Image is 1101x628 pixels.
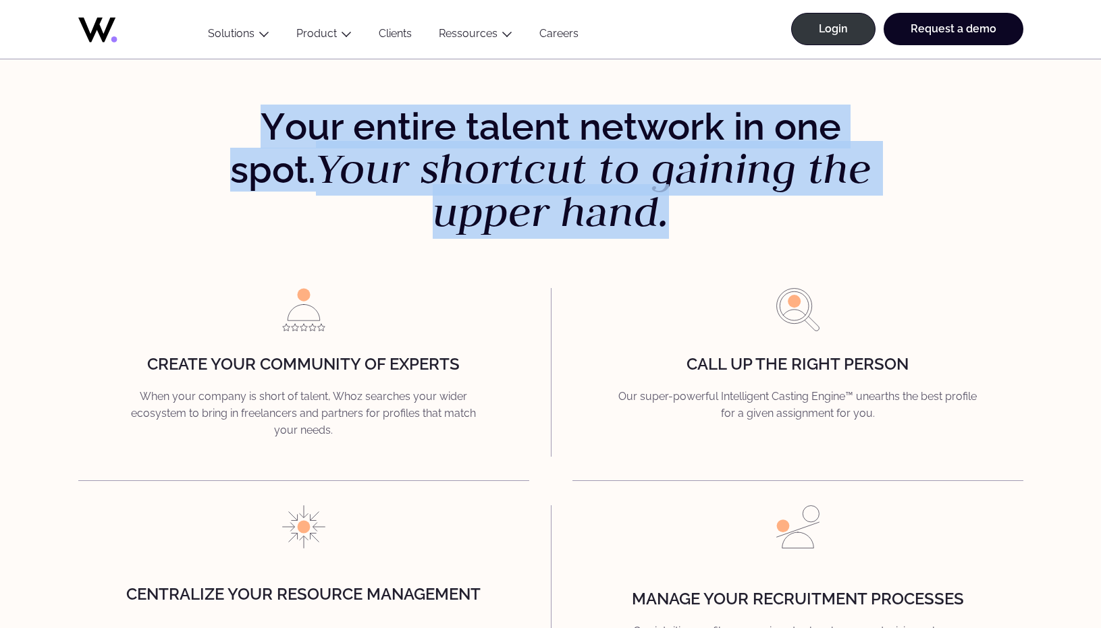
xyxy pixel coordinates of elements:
[261,105,285,148] strong: Y
[194,27,283,45] button: Solutions
[632,589,964,608] strong: Manage your recruitment processes
[126,584,481,604] strong: Centralize your resource management
[526,27,592,45] a: Careers
[687,354,909,374] strong: Call up the right person
[316,141,871,239] em: Your shortcut to gaining the upper hand.
[365,27,425,45] a: Clients
[205,107,896,233] h2: our entire talent network in one spot.
[1012,539,1082,609] iframe: Chatbot
[439,27,498,40] a: Ressources
[884,13,1023,45] a: Request a demo
[595,388,1000,439] p: Our super-powerful Intelligent Casting Engine™ unearths the best profile for a given assignment f...
[791,13,876,45] a: Login
[425,27,526,45] button: Ressources
[296,27,337,40] a: Product
[147,355,460,373] h4: Create your community of experts
[101,388,506,439] p: When your company is short of talent, Whoz searches your wider ecosystem to bring in freelancers ...
[283,27,365,45] button: Product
